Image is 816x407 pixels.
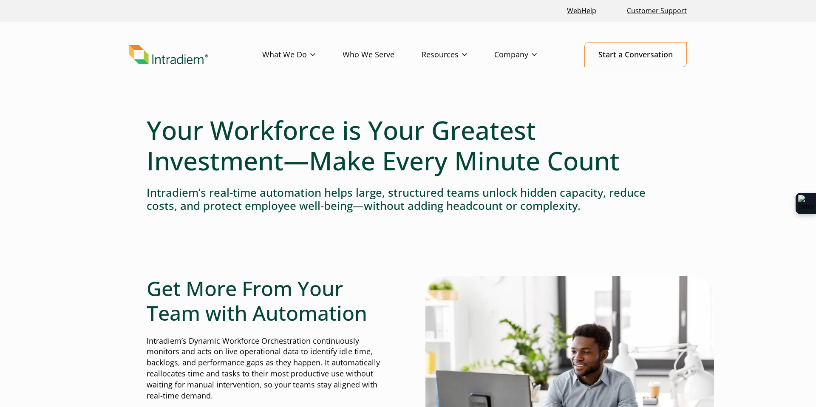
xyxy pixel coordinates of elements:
[147,336,391,401] p: Intradiem’s Dynamic Workforce Orchestration continuously monitors and acts on live operational da...
[343,42,422,67] a: Who We Serve
[564,2,600,20] a: Link opens in a new window
[147,276,391,325] h2: Get More From Your Team with Automation
[584,42,687,67] a: Start a Conversation
[494,42,564,67] a: Company
[798,195,813,212] img: Extension Icon
[262,42,343,67] a: What We Do
[129,45,208,65] img: Intradiem
[422,42,494,67] a: Resources
[129,45,262,65] a: Link to homepage of Intradiem
[147,115,669,176] h1: Your Workforce is Your Greatest Investment—Make Every Minute Count
[147,186,669,212] h4: Intradiem’s real-time automation helps large, structured teams unlock hidden capacity, reduce cos...
[623,2,690,20] a: Customer Support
